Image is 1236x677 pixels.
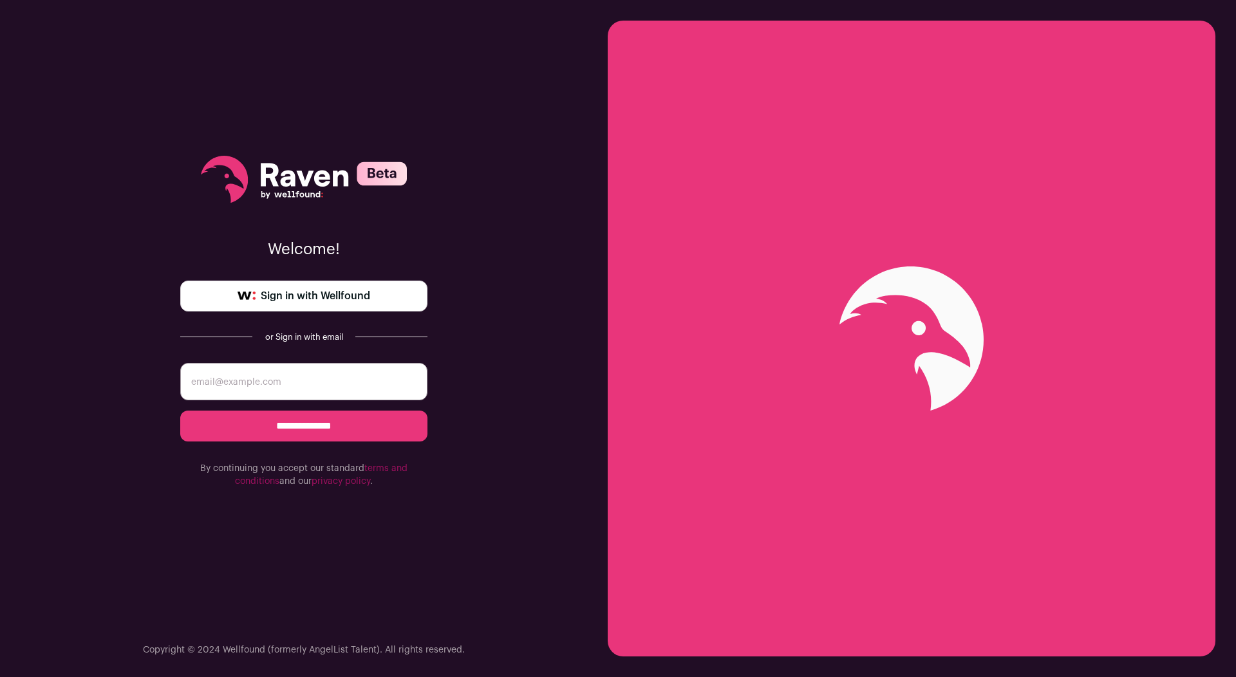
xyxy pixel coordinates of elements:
[235,464,407,486] a: terms and conditions
[180,363,427,400] input: email@example.com
[180,281,427,311] a: Sign in with Wellfound
[238,292,256,301] img: wellfound-symbol-flush-black-fb3c872781a75f747ccb3a119075da62bfe97bd399995f84a933054e44a575c4.png
[180,239,427,260] p: Welcome!
[180,462,427,488] p: By continuing you accept our standard and our .
[261,288,370,304] span: Sign in with Wellfound
[143,644,465,656] p: Copyright © 2024 Wellfound (formerly AngelList Talent). All rights reserved.
[312,477,370,486] a: privacy policy
[263,332,345,342] div: or Sign in with email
